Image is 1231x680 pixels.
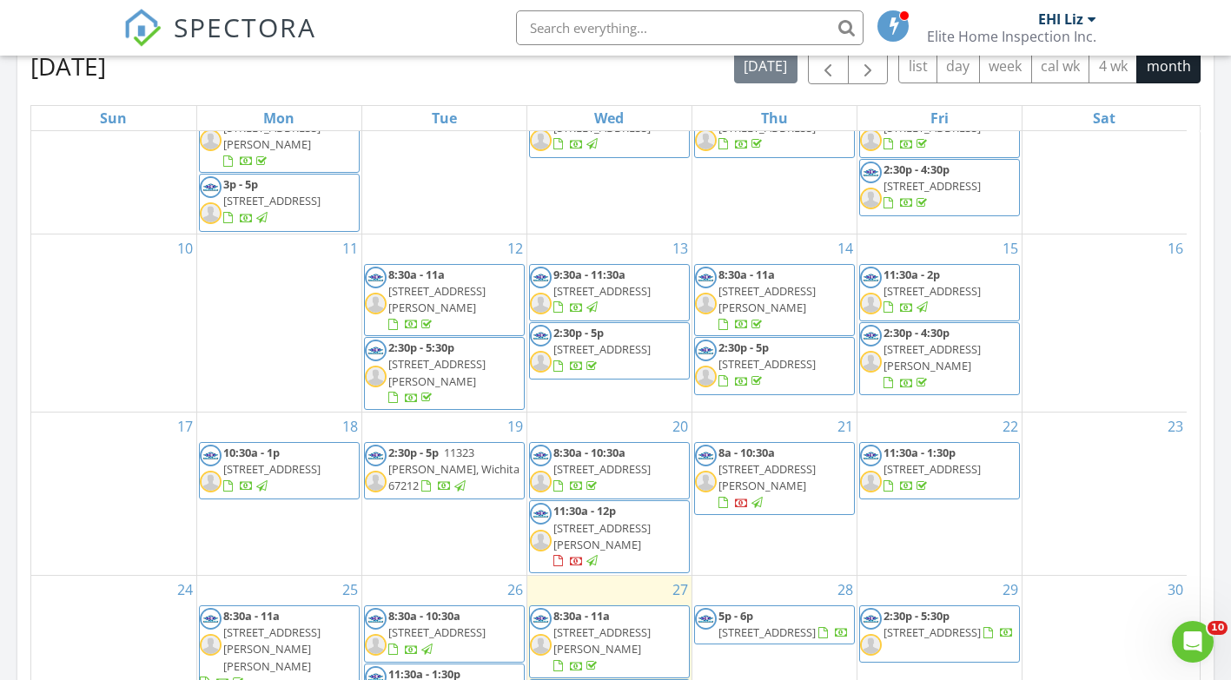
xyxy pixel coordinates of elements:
span: [STREET_ADDRESS] [553,120,651,135]
a: 8:30a - 11a [STREET_ADDRESS][PERSON_NAME] [553,608,651,674]
span: 10:30a - 1p [223,445,280,460]
span: 11:30a - 2p [884,267,940,282]
a: Go to August 15, 2025 [999,234,1022,262]
span: [STREET_ADDRESS] [884,624,981,640]
img: facebook_cover.jpg [365,340,387,361]
img: facebook_cover.jpg [365,267,387,288]
span: [STREET_ADDRESS][PERSON_NAME] [553,520,651,552]
a: [STREET_ADDRESS] [884,102,981,151]
span: SPECTORA [174,9,316,45]
span: 8:30a - 10:30a [553,445,625,460]
a: Go to August 27, 2025 [669,576,692,604]
img: default-user-f0147aede5fd5fa78ca7ade42f37bd4542148d508eef1c3d3ea960f66861d68b.jpg [860,188,882,209]
a: 2:30p - 4:30p [STREET_ADDRESS] [859,159,1020,216]
a: Go to August 29, 2025 [999,576,1022,604]
span: [STREET_ADDRESS][PERSON_NAME] [223,120,321,152]
span: 2:30p - 5:30p [884,608,950,624]
img: facebook_cover.jpg [860,162,882,183]
img: facebook_cover.jpg [530,445,552,466]
img: default-user-f0147aede5fd5fa78ca7ade42f37bd4542148d508eef1c3d3ea960f66861d68b.jpg [530,351,552,373]
td: Go to August 17, 2025 [31,412,196,575]
img: default-user-f0147aede5fd5fa78ca7ade42f37bd4542148d508eef1c3d3ea960f66861d68b.jpg [365,634,387,656]
a: Go to August 21, 2025 [834,413,857,440]
a: 8:30a - 11a [STREET_ADDRESS][PERSON_NAME] [364,264,525,337]
img: default-user-f0147aede5fd5fa78ca7ade42f37bd4542148d508eef1c3d3ea960f66861d68b.jpg [695,471,717,492]
button: [DATE] [734,50,798,83]
img: facebook_cover.jpg [695,608,717,630]
a: 9:30a - 11:30a [STREET_ADDRESS] [553,267,651,315]
a: 2:30p - 5p [STREET_ADDRESS] [529,322,690,380]
span: 2:30p - 5p [553,325,604,340]
td: Go to August 13, 2025 [526,234,692,412]
a: Go to August 17, 2025 [174,413,196,440]
img: default-user-f0147aede5fd5fa78ca7ade42f37bd4542148d508eef1c3d3ea960f66861d68b.jpg [200,202,222,224]
a: 11:30a - 2p [STREET_ADDRESS] [884,267,981,315]
a: Go to August 22, 2025 [999,413,1022,440]
img: default-user-f0147aede5fd5fa78ca7ade42f37bd4542148d508eef1c3d3ea960f66861d68b.jpg [860,129,882,151]
a: Go to August 11, 2025 [339,234,361,262]
td: Go to August 14, 2025 [692,234,857,412]
img: default-user-f0147aede5fd5fa78ca7ade42f37bd4542148d508eef1c3d3ea960f66861d68b.jpg [365,471,387,492]
img: facebook_cover.jpg [530,267,552,288]
span: [STREET_ADDRESS] [718,356,816,372]
span: 8:30a - 11a [388,267,445,282]
a: Go to August 25, 2025 [339,576,361,604]
a: 11:30a - 12p [STREET_ADDRESS][PERSON_NAME] [529,500,690,573]
a: Go to August 13, 2025 [669,234,692,262]
img: facebook_cover.jpg [530,608,552,630]
span: [STREET_ADDRESS][PERSON_NAME][PERSON_NAME] [223,624,321,673]
a: Monday [260,106,298,130]
a: 8:30a - 11a [STREET_ADDRESS][PERSON_NAME] [718,267,816,333]
span: [STREET_ADDRESS] [884,120,981,135]
img: facebook_cover.jpg [695,340,717,361]
a: 11:30a - 1:30p [STREET_ADDRESS] [884,445,981,493]
img: facebook_cover.jpg [200,176,222,198]
a: 2:30p - 5p 11323 [PERSON_NAME], Wichita 67212 [388,445,520,493]
span: [STREET_ADDRESS] [388,624,486,640]
a: Wednesday [591,106,627,130]
a: Saturday [1089,106,1119,130]
a: 5p - 6p [STREET_ADDRESS] [694,605,855,644]
a: [STREET_ADDRESS] [718,102,816,151]
a: Go to August 20, 2025 [669,413,692,440]
span: [STREET_ADDRESS] [553,283,651,299]
h2: [DATE] [30,49,106,83]
td: Go to August 12, 2025 [361,234,526,412]
img: default-user-f0147aede5fd5fa78ca7ade42f37bd4542148d508eef1c3d3ea960f66861d68b.jpg [530,471,552,492]
td: Go to August 19, 2025 [361,412,526,575]
button: Previous month [808,49,849,84]
td: Go to August 11, 2025 [196,234,361,412]
a: 2:30p - 5:30p [STREET_ADDRESS][PERSON_NAME] [388,340,486,406]
button: day [936,50,980,83]
img: facebook_cover.jpg [860,267,882,288]
a: Go to August 10, 2025 [174,234,196,262]
a: 2:30p - 5:30p [STREET_ADDRESS][PERSON_NAME] [364,337,525,410]
span: [STREET_ADDRESS][PERSON_NAME] [718,461,816,493]
img: default-user-f0147aede5fd5fa78ca7ade42f37bd4542148d508eef1c3d3ea960f66861d68b.jpg [365,293,387,314]
a: 3p - 5p [STREET_ADDRESS] [223,176,321,225]
td: Go to August 20, 2025 [526,412,692,575]
img: facebook_cover.jpg [860,325,882,347]
a: 8:30a - 10:30a [STREET_ADDRESS] [364,605,525,663]
span: [STREET_ADDRESS] [223,193,321,208]
a: Go to August 14, 2025 [834,234,857,262]
td: Go to August 21, 2025 [692,412,857,575]
span: [STREET_ADDRESS] [884,283,981,299]
span: 2:30p - 4:30p [884,162,950,177]
a: Go to August 19, 2025 [504,413,526,440]
a: 2:30p - 5:30p [STREET_ADDRESS] [859,605,1020,663]
img: facebook_cover.jpg [365,608,387,630]
a: Go to August 12, 2025 [504,234,526,262]
img: default-user-f0147aede5fd5fa78ca7ade42f37bd4542148d508eef1c3d3ea960f66861d68b.jpg [530,129,552,151]
td: Go to August 15, 2025 [857,234,1022,412]
span: [STREET_ADDRESS][PERSON_NAME] [388,283,486,315]
span: [STREET_ADDRESS] [553,341,651,357]
td: Go to August 22, 2025 [857,412,1022,575]
input: Search everything... [516,10,864,45]
a: 9:30a - 11:30a [STREET_ADDRESS] [529,264,690,321]
a: 10:30a - 1p [STREET_ADDRESS] [199,442,360,499]
a: 3p - 5p [STREET_ADDRESS] [199,174,360,231]
span: 2:30p - 5p [718,340,769,355]
div: Elite Home Inspection Inc. [927,28,1096,45]
a: SPECTORA [123,23,316,60]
